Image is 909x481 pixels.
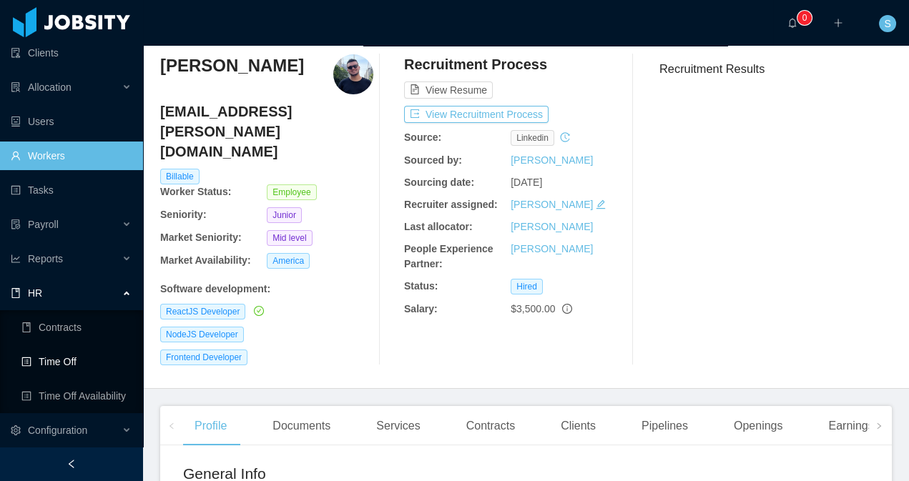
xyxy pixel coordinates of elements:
b: Source: [404,132,441,143]
button: icon: exportView Recruitment Process [404,106,549,123]
span: Frontend Developer [160,349,247,365]
i: icon: left [168,422,175,430]
b: Recruiter assigned: [404,199,498,210]
span: $3,500.00 [511,303,555,314]
a: icon: check-circle [251,305,264,317]
i: icon: check-circle [254,306,264,316]
span: Billable [160,169,200,184]
b: Worker Status: [160,186,231,197]
div: Profile [183,406,238,446]
i: icon: file-protect [11,219,21,229]
a: icon: profileTime Off Availability [21,382,132,410]
a: icon: profileTime Off [21,347,132,376]
b: Market Availability: [160,254,251,266]
a: [PERSON_NAME] [511,221,593,232]
a: icon: bookContracts [21,313,132,342]
i: icon: solution [11,82,21,92]
b: Last allocator: [404,221,473,232]
i: icon: plus [833,18,843,28]
span: ReactJS Developer [160,304,245,319]
span: HR [28,287,42,299]
span: Mid level [267,230,312,246]
span: [DATE] [511,177,542,188]
b: Status: [404,280,438,292]
i: icon: right [875,422,883,430]
div: Services [365,406,431,446]
span: S [884,15,890,32]
a: icon: auditClients [11,39,132,67]
i: icon: book [11,288,21,298]
a: [PERSON_NAME] [511,199,593,210]
img: 09c168c3-25ba-40e7-b08a-91eb30430ed5_665643614001c-400w.png [333,54,373,94]
div: Openings [722,406,795,446]
button: icon: file-textView Resume [404,81,493,99]
span: linkedin [511,130,554,146]
span: Configuration [28,425,87,436]
h3: Recruitment Results [659,60,892,78]
span: Allocation [28,81,72,93]
a: icon: exportView Recruitment Process [404,109,549,120]
i: icon: edit [596,199,606,209]
span: NodeJS Developer [160,327,244,342]
b: Market Seniority: [160,232,242,243]
b: Sourced by: [404,154,462,166]
span: info-circle [562,304,572,314]
i: icon: history [560,132,570,142]
i: icon: setting [11,425,21,435]
i: icon: bell [787,18,797,28]
span: Hired [511,279,543,294]
a: icon: profileTasks [11,176,132,204]
div: Clients [549,406,607,446]
a: [PERSON_NAME] [511,243,593,254]
i: icon: line-chart [11,254,21,264]
a: [PERSON_NAME] [511,154,593,166]
span: Junior [267,207,302,223]
div: Pipelines [630,406,699,446]
b: Software development : [160,283,270,294]
h4: [EMAIL_ADDRESS][PERSON_NAME][DOMAIN_NAME] [160,101,373,162]
div: Contracts [455,406,526,446]
span: Employee [267,184,316,200]
b: People Experience Partner: [404,243,493,269]
sup: 0 [797,11,812,25]
span: America [267,253,310,269]
h3: [PERSON_NAME] [160,54,304,77]
b: Seniority: [160,209,207,220]
a: icon: userWorkers [11,142,132,170]
span: Reports [28,253,63,264]
b: Sourcing date: [404,177,474,188]
a: icon: file-textView Resume [404,84,493,96]
a: icon: robotUsers [11,107,132,136]
div: Documents [261,406,342,446]
span: Payroll [28,219,59,230]
b: Salary: [404,303,438,314]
